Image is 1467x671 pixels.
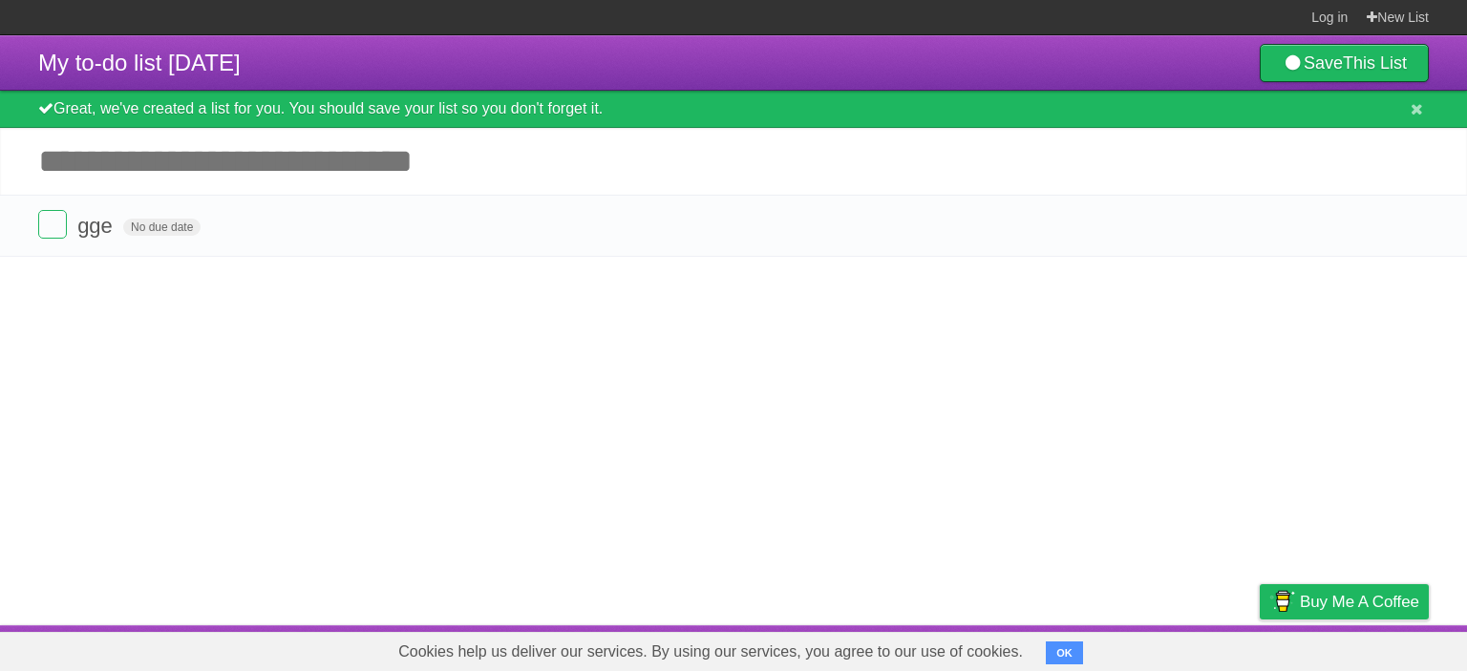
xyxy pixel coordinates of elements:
img: Buy me a coffee [1269,585,1295,618]
button: OK [1046,641,1083,664]
span: Buy me a coffee [1300,585,1419,619]
a: Suggest a feature [1308,630,1429,666]
a: Buy me a coffee [1260,584,1429,619]
span: No due date [123,219,201,236]
a: Privacy [1235,630,1285,666]
b: This List [1343,53,1407,73]
span: gge [77,214,117,238]
a: Terms [1170,630,1212,666]
a: Developers [1069,630,1146,666]
span: My to-do list [DATE] [38,50,241,75]
label: Done [38,210,67,239]
a: SaveThis List [1260,44,1429,82]
a: About [1006,630,1046,666]
span: Cookies help us deliver our services. By using our services, you agree to our use of cookies. [379,633,1042,671]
